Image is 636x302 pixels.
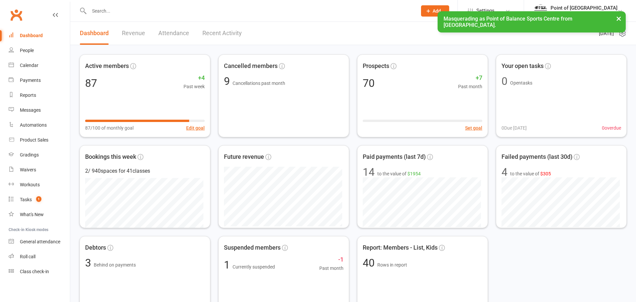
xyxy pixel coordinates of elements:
[20,182,40,187] div: Workouts
[551,5,617,11] div: Point of [GEOGRAPHIC_DATA]
[363,152,426,162] span: Paid payments (last 7d)
[186,124,205,132] button: Edit goal
[319,255,344,265] span: -1
[85,152,136,162] span: Bookings this week
[36,196,41,202] span: 1
[551,11,617,17] div: Point of [GEOGRAPHIC_DATA]
[8,7,25,23] a: Clubworx
[20,92,36,98] div: Reports
[233,81,285,86] span: Cancellations past month
[20,152,39,157] div: Gradings
[224,260,275,270] div: 1
[9,148,70,162] a: Gradings
[613,11,625,26] button: ×
[602,124,621,132] span: 0 overdue
[20,167,36,172] div: Waivers
[9,162,70,177] a: Waivers
[20,137,48,143] div: Product Sales
[476,3,495,18] span: Settings
[9,177,70,192] a: Workouts
[20,63,38,68] div: Calendar
[458,73,482,83] span: +7
[458,83,482,90] span: Past month
[9,234,70,249] a: General attendance kiosk mode
[224,61,278,71] span: Cancelled members
[363,61,389,71] span: Prospects
[534,4,547,18] img: thumb_image1609667577.png
[20,254,35,259] div: Roll call
[87,6,412,16] input: Search...
[20,269,49,274] div: Class check-in
[540,171,551,176] span: $305
[9,207,70,222] a: What's New
[319,265,344,272] span: Past month
[20,122,47,128] div: Automations
[85,167,205,175] div: 2 / 940 spaces for 41 classes
[407,171,421,176] span: $1954
[9,133,70,148] a: Product Sales
[20,33,43,38] div: Dashboard
[9,118,70,133] a: Automations
[9,88,70,103] a: Reports
[20,78,41,83] div: Payments
[502,76,507,87] div: 0
[85,124,133,132] span: 87/100 of monthly goal
[9,58,70,73] a: Calendar
[9,264,70,279] a: Class kiosk mode
[9,103,70,118] a: Messages
[502,152,572,162] span: Failed payments (last 30d)
[9,192,70,207] a: Tasks 1
[85,243,106,253] span: Debtors
[502,124,527,132] span: 0 Due [DATE]
[9,28,70,43] a: Dashboard
[502,61,544,71] span: Your open tasks
[20,212,44,217] div: What's New
[377,262,407,268] span: Rows in report
[85,61,129,71] span: Active members
[20,48,34,53] div: People
[421,5,449,17] button: Add
[224,152,264,162] span: Future revenue
[94,262,136,268] span: Behind on payments
[9,73,70,88] a: Payments
[85,257,94,269] span: 3
[510,170,551,177] span: to the value of
[363,243,438,253] span: Report: Members - List, Kids
[433,8,441,14] span: Add
[9,43,70,58] a: People
[9,249,70,264] a: Roll call
[510,80,532,86] span: Open tasks
[377,170,421,177] span: to the value of
[224,243,281,253] span: Suspended members
[85,78,97,89] div: 87
[224,75,233,88] span: 9
[363,78,375,89] div: 70
[465,124,482,132] button: Set goal
[20,107,41,113] div: Messages
[20,239,60,244] div: General attendance
[233,264,275,270] span: Currently suspended
[444,16,572,28] span: Masquerading as Point of Balance Sports Centre from [GEOGRAPHIC_DATA].
[184,83,205,90] span: Past week
[20,197,32,202] div: Tasks
[363,167,375,177] div: 14
[502,167,507,177] div: 4
[363,257,377,269] span: 40
[184,73,205,83] span: +4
